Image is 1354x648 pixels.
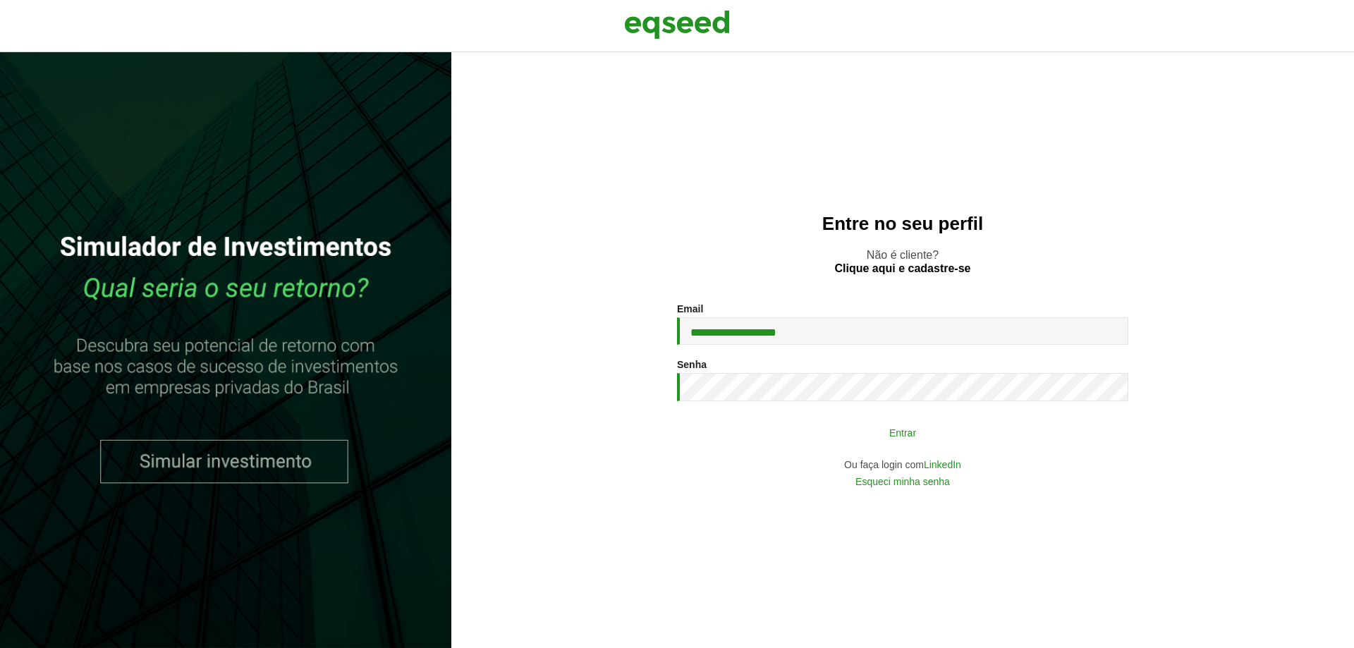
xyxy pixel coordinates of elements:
[855,477,950,487] a: Esqueci minha senha
[835,263,971,274] a: Clique aqui e cadastre-se
[480,248,1326,275] p: Não é cliente?
[624,7,730,42] img: EqSeed Logo
[924,460,961,470] a: LinkedIn
[677,304,703,314] label: Email
[677,360,707,369] label: Senha
[677,460,1128,470] div: Ou faça login com
[480,214,1326,234] h2: Entre no seu perfil
[719,419,1086,446] button: Entrar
